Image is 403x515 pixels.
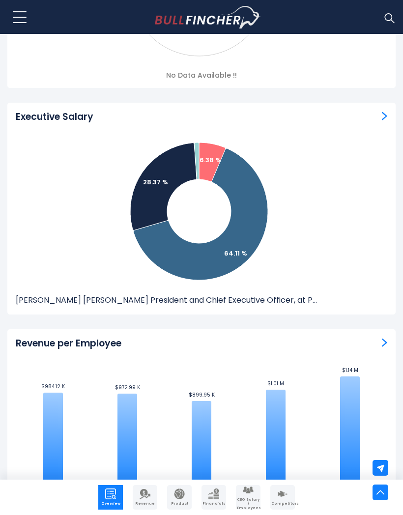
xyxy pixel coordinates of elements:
a: ceo-salary [382,111,387,120]
text: $972.99 K [115,384,141,391]
tspan: 64.11 % [224,249,247,258]
a: Company Revenue [133,485,157,510]
a: Go to homepage [155,6,260,29]
a: Company Competitors [270,485,295,510]
span: CEO Salary / Employees [237,498,259,510]
tspan: 28.37 % [143,177,168,187]
text: $899.95 K [189,391,215,399]
h3: Executive Salary [16,111,93,123]
span: Overview [99,502,122,506]
text: $984.12 K [41,383,65,390]
span: Financials [202,502,225,506]
div: No Data Available !! [16,71,387,80]
h3: Revenue per Employee [16,338,121,350]
p: [PERSON_NAME] [PERSON_NAME] President and Chief Executive Officer, at P... [16,295,387,306]
tspan: 6.38 % [200,155,221,165]
span: Revenue [134,502,156,506]
a: Company Employees [236,485,260,510]
text: $1.14 M [342,367,358,374]
span: Competitors [271,502,294,506]
a: Company Overview [98,485,123,510]
a: Company Financials [201,485,226,510]
a: Company Product/Geography [167,485,192,510]
text: $1.01 M [267,380,284,387]
span: Product [168,502,191,506]
img: Bullfincher logo [155,6,261,29]
a: Revenue per Employee [382,338,387,347]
